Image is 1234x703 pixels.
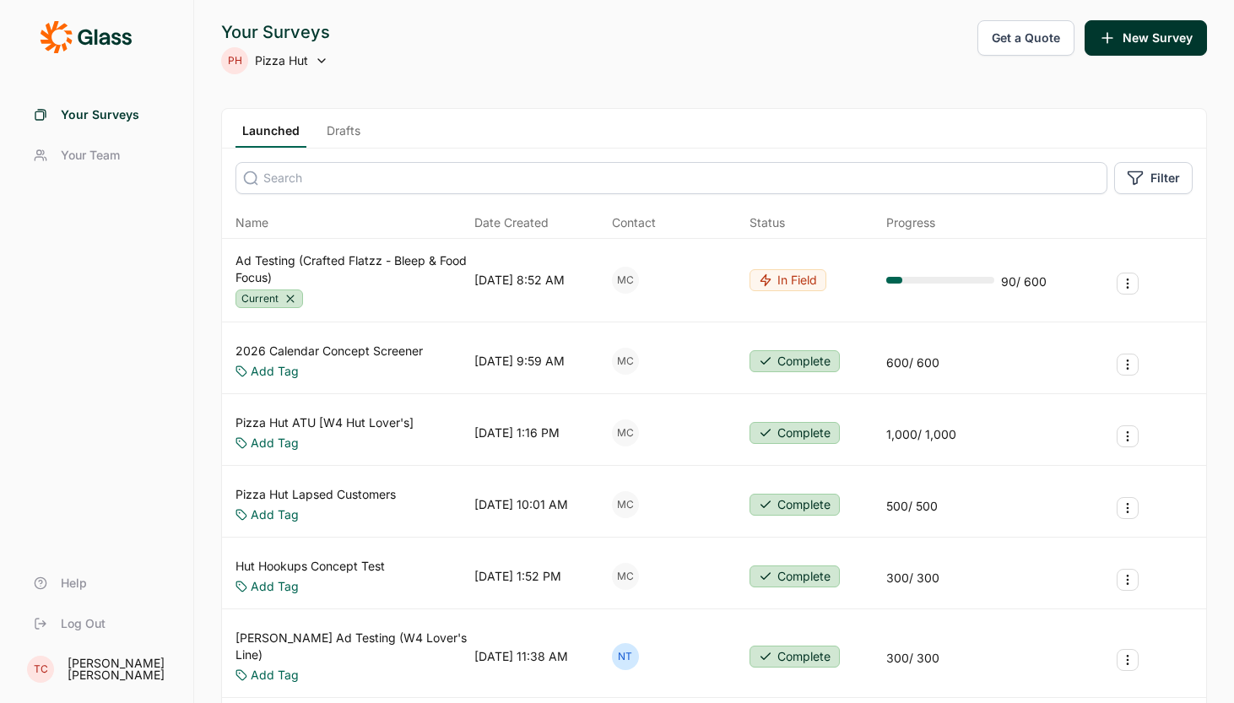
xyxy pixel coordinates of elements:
[1117,425,1139,447] button: Survey Actions
[474,568,561,585] div: [DATE] 1:52 PM
[886,498,938,515] div: 500 / 500
[251,506,299,523] a: Add Tag
[235,289,303,308] div: Current
[474,214,549,231] span: Date Created
[886,214,935,231] div: Progress
[235,214,268,231] span: Name
[977,20,1074,56] button: Get a Quote
[251,667,299,684] a: Add Tag
[474,648,568,665] div: [DATE] 11:38 AM
[750,214,785,231] div: Status
[251,578,299,595] a: Add Tag
[1150,170,1180,187] span: Filter
[612,267,639,294] div: MC
[612,563,639,590] div: MC
[750,269,826,291] button: In Field
[612,491,639,518] div: MC
[474,496,568,513] div: [DATE] 10:01 AM
[612,348,639,375] div: MC
[750,646,840,668] button: Complete
[68,657,173,681] div: [PERSON_NAME] [PERSON_NAME]
[235,122,306,148] a: Launched
[886,426,956,443] div: 1,000 / 1,000
[474,353,565,370] div: [DATE] 9:59 AM
[235,343,423,360] a: 2026 Calendar Concept Screener
[255,52,308,69] span: Pizza Hut
[221,47,248,74] div: PH
[251,435,299,452] a: Add Tag
[886,570,939,587] div: 300 / 300
[235,558,385,575] a: Hut Hookups Concept Test
[61,615,106,632] span: Log Out
[612,214,656,231] div: Contact
[61,106,139,123] span: Your Surveys
[1114,162,1193,194] button: Filter
[612,419,639,446] div: MC
[1117,497,1139,519] button: Survey Actions
[1117,273,1139,295] button: Survey Actions
[1117,569,1139,591] button: Survey Actions
[27,656,54,683] div: TC
[251,363,299,380] a: Add Tag
[235,486,396,503] a: Pizza Hut Lapsed Customers
[750,350,840,372] button: Complete
[235,414,414,431] a: Pizza Hut ATU [W4 Hut Lover's]
[1117,354,1139,376] button: Survey Actions
[886,650,939,667] div: 300 / 300
[750,565,840,587] button: Complete
[1117,649,1139,671] button: Survey Actions
[1085,20,1207,56] button: New Survey
[612,643,639,670] div: NT
[61,147,120,164] span: Your Team
[320,122,367,148] a: Drafts
[61,575,87,592] span: Help
[474,272,565,289] div: [DATE] 8:52 AM
[221,20,330,44] div: Your Surveys
[235,630,468,663] a: [PERSON_NAME] Ad Testing (W4 Lover's Line)
[886,354,939,371] div: 600 / 600
[750,494,840,516] button: Complete
[235,162,1107,194] input: Search
[235,252,468,286] a: Ad Testing (Crafted Flatzz - Bleep & Food Focus)
[474,425,560,441] div: [DATE] 1:16 PM
[750,422,840,444] button: Complete
[1001,273,1047,290] div: 90 / 600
